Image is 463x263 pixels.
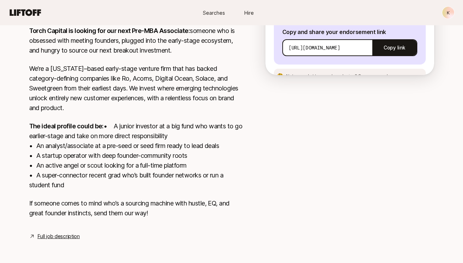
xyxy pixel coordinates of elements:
p: • A junior investor at a big fund who wants to go earlier-stage and take on more direct responsib... [29,121,243,190]
span: Searches [203,9,225,16]
button: Copy link [372,38,416,58]
p: Copy and share your endorsement link [282,27,417,36]
button: K [442,6,455,19]
span: Hire [244,9,254,16]
a: Full job description [38,232,80,241]
p: 🤔 [277,73,284,79]
a: Hire [232,6,267,19]
p: [URL][DOMAIN_NAME] [289,44,340,51]
p: Not sure what to say when sharing? [286,73,410,79]
a: Searches [197,6,232,19]
p: someone who is obsessed with meeting founders, plugged into the early-stage ecosystem, and hungry... [29,26,243,55]
strong: Torch Capital is looking for our next Pre-MBA Associate: [29,27,190,34]
strong: The ideal profile could be: [29,122,104,130]
span: See an example message [358,73,411,79]
p: If someone comes to mind who’s a sourcing machine with hustle, EQ, and great founder instincts, s... [29,198,243,218]
p: We’re a [US_STATE]–based early-stage venture firm that has backed category-defining companies lik... [29,64,243,113]
p: K [447,8,450,17]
